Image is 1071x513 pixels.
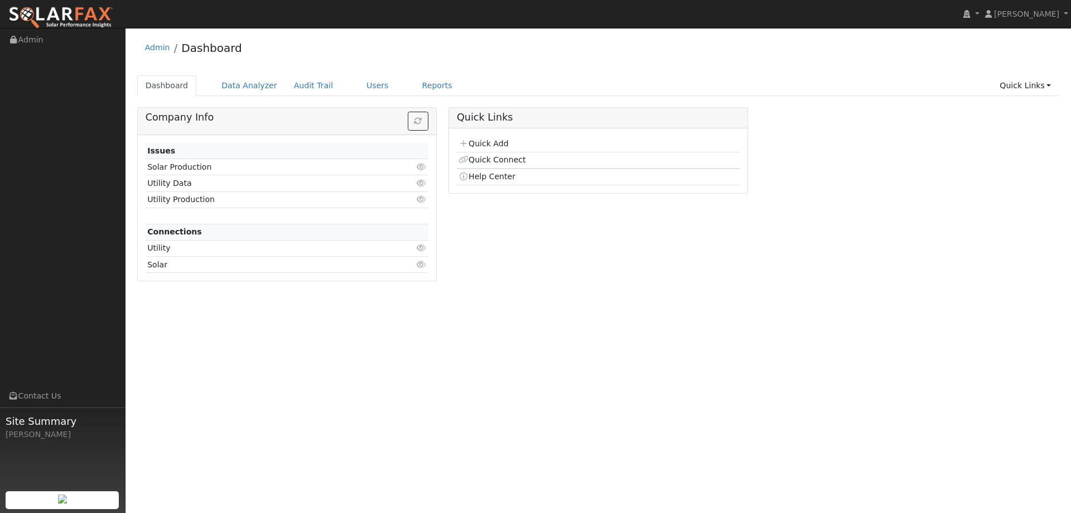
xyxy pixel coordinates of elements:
a: Quick Add [459,139,508,148]
i: Click to view [417,179,427,187]
a: Reports [414,75,461,96]
td: Solar [146,257,383,273]
a: Help Center [459,172,515,181]
div: [PERSON_NAME] [6,429,119,440]
td: Utility Data [146,175,383,191]
td: Utility [146,240,383,256]
a: Admin [145,43,170,52]
a: Dashboard [181,41,242,55]
span: [PERSON_NAME] [994,9,1059,18]
img: retrieve [58,495,67,504]
img: SolarFax [8,6,113,30]
a: Users [358,75,397,96]
strong: Connections [147,227,202,236]
td: Solar Production [146,159,383,175]
a: Audit Trail [286,75,341,96]
h5: Company Info [146,112,428,123]
i: Click to view [417,244,427,252]
span: Site Summary [6,414,119,429]
i: Click to view [417,261,427,269]
a: Quick Links [991,75,1059,96]
h5: Quick Links [457,112,740,123]
a: Dashboard [137,75,197,96]
strong: Issues [147,146,175,155]
a: Quick Connect [459,155,525,164]
td: Utility Production [146,191,383,208]
i: Click to view [417,195,427,203]
i: Click to view [417,163,427,171]
a: Data Analyzer [213,75,286,96]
